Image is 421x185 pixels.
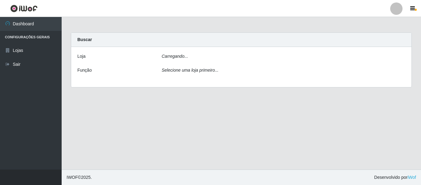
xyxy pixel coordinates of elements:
[162,68,219,73] i: Selecione uma loja primeiro...
[77,53,85,60] label: Loja
[374,174,416,181] span: Desenvolvido por
[10,5,38,12] img: CoreUI Logo
[67,174,92,181] span: © 2025 .
[77,37,92,42] strong: Buscar
[162,54,188,59] i: Carregando...
[407,175,416,180] a: iWof
[77,67,92,74] label: Função
[67,175,78,180] span: IWOF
